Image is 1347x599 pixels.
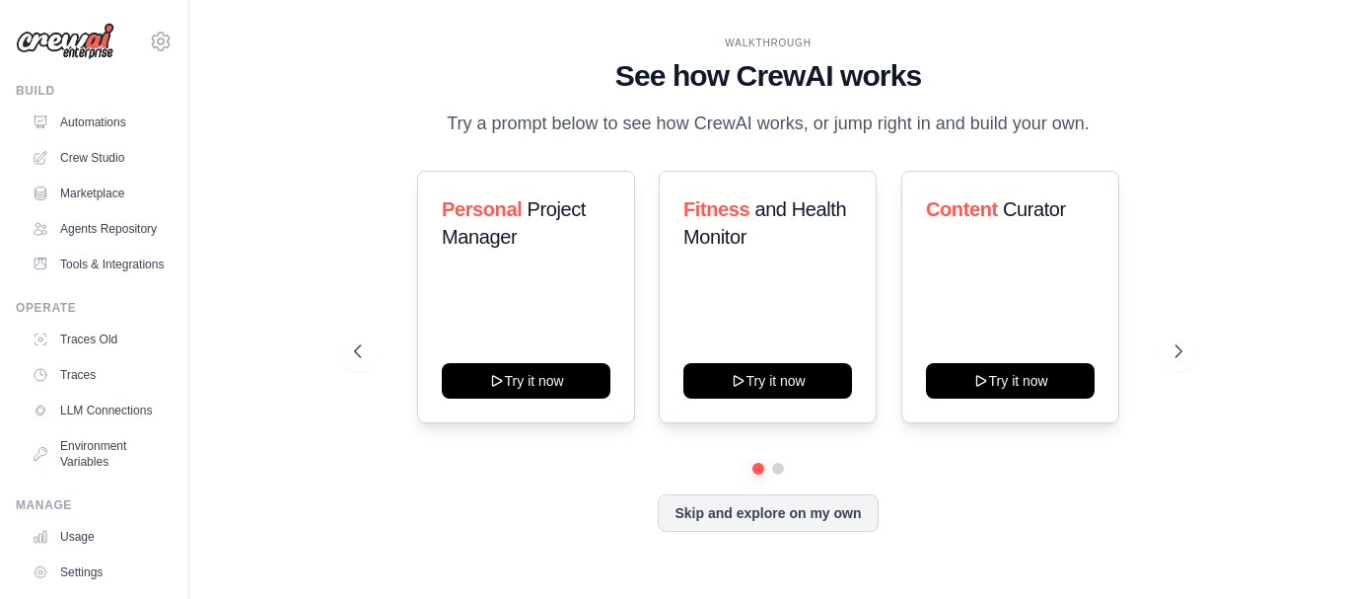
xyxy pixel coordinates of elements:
button: Try it now [683,363,852,399]
div: Build [16,83,173,99]
a: Traces Old [24,324,173,355]
a: Agents Repository [24,213,173,245]
h1: See how CrewAI works [354,58,1182,94]
div: WALKTHROUGH [354,36,1182,50]
a: Environment Variables [24,430,173,478]
a: Automations [24,107,173,138]
span: Project Manager [442,198,586,248]
a: Traces [24,359,173,391]
img: Logo [16,23,114,60]
span: Personal [442,198,522,220]
button: Try it now [442,363,610,399]
a: Marketplace [24,178,173,209]
a: Usage [24,521,173,553]
span: Fitness [683,198,749,220]
div: Operate [16,300,173,316]
button: Skip and explore on my own [658,494,878,532]
span: Content [926,198,998,220]
span: Curator [1003,198,1066,220]
a: Tools & Integrations [24,249,173,280]
span: and Health Monitor [683,198,846,248]
a: LLM Connections [24,395,173,426]
a: Settings [24,557,173,588]
button: Try it now [926,363,1095,399]
div: Manage [16,497,173,513]
iframe: Chat Widget [1248,504,1347,599]
a: Crew Studio [24,142,173,174]
p: Try a prompt below to see how CrewAI works, or jump right in and build your own. [437,110,1099,138]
